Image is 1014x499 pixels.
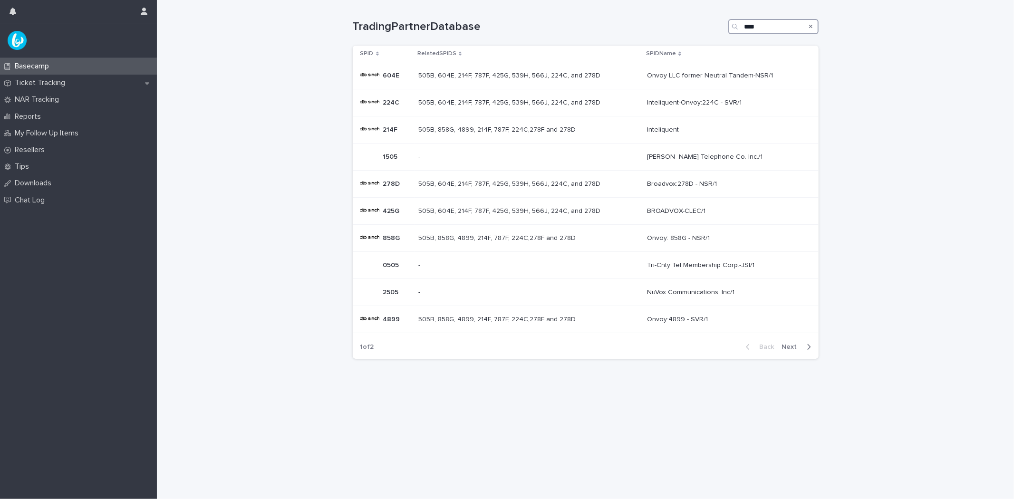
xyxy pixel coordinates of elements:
p: Resellers [11,145,52,154]
p: 505B, 858G, 4899, 214F, 787F, 224C,278F and 278D [418,314,578,324]
p: Downloads [11,179,59,188]
tr: 05050505 -- Tri-Cnty Tel Membership Corp.-JSI/1Tri-Cnty Tel Membership Corp.-JSI/1 [353,252,819,279]
p: 505B, 858G, 4899, 214F, 787F, 224C,278F and 278D [418,232,578,242]
p: NuVox Communications, Inc/1 [647,287,736,297]
p: 425G [383,205,402,215]
p: 505B, 604E, 214F, 787F, 425G, 539H, 566J, 224C, and 278D [418,205,602,215]
p: 278D [383,178,402,188]
span: Back [754,344,774,350]
p: Broadvox:278D - NSR/1 [647,178,719,188]
tr: 15051505 -- [PERSON_NAME] Telephone Co. Inc./1[PERSON_NAME] Telephone Co. Inc./1 [353,144,819,171]
p: [PERSON_NAME] Telephone Co. Inc./1 [647,151,764,161]
tr: 214F214F 505B, 858G, 4899, 214F, 787F, 224C,278F and 278D505B, 858G, 4899, 214F, 787F, 224C,278F ... [353,116,819,144]
p: NAR Tracking [11,95,67,104]
p: 505B, 858G, 4899, 214F, 787F, 224C,278F and 278D [418,124,578,134]
p: 1505 [383,151,400,161]
p: Ticket Tracking [11,78,73,87]
p: Inteliquent [647,124,681,134]
p: 505B, 604E, 214F, 787F, 425G, 539H, 566J, 224C, and 278D [418,97,602,107]
p: Chat Log [11,196,52,205]
tr: 858G858G 505B, 858G, 4899, 214F, 787F, 224C,278F and 278D505B, 858G, 4899, 214F, 787F, 224C,278F ... [353,225,819,252]
p: My Follow Up Items [11,129,86,138]
p: 0505 [383,259,401,269]
tr: 425G425G 505B, 604E, 214F, 787F, 425G, 539H, 566J, 224C, and 278D505B, 604E, 214F, 787F, 425G, 53... [353,198,819,225]
tr: 48994899 505B, 858G, 4899, 214F, 787F, 224C,278F and 278D505B, 858G, 4899, 214F, 787F, 224C,278F ... [353,306,819,333]
p: BROADVOX-CLEC/1 [647,205,707,215]
p: Inteliquent-Onvoy:224C - SVR/1 [647,97,744,107]
button: Back [738,343,778,351]
p: 224C [383,97,402,107]
button: Next [778,343,819,351]
p: Basecamp [11,62,57,71]
p: - [418,259,422,269]
tr: 278D278D 505B, 604E, 214F, 787F, 425G, 539H, 566J, 224C, and 278D505B, 604E, 214F, 787F, 425G, 53... [353,171,819,198]
tr: 604E604E 505B, 604E, 214F, 787F, 425G, 539H, 566J, 224C, and 278D505B, 604E, 214F, 787F, 425G, 53... [353,62,819,89]
tr: 25052505 -- NuVox Communications, Inc/1NuVox Communications, Inc/1 [353,279,819,306]
tr: 224C224C 505B, 604E, 214F, 787F, 425G, 539H, 566J, 224C, and 278D505B, 604E, 214F, 787F, 425G, 53... [353,89,819,116]
p: Onvoy:4899 - SVR/1 [647,314,710,324]
p: - [418,151,422,161]
p: Onvoy: 858G - NSR/1 [647,232,712,242]
p: Tri-Cnty Tel Membership Corp.-JSI/1 [647,259,756,269]
p: 505B, 604E, 214F, 787F, 425G, 539H, 566J, 224C, and 278D [418,70,602,80]
span: Next [782,344,803,350]
p: 2505 [383,287,401,297]
p: Tips [11,162,37,171]
img: UPKZpZA3RCu7zcH4nw8l [8,31,27,50]
p: Reports [11,112,48,121]
p: 4899 [383,314,402,324]
p: 858G [383,232,402,242]
p: - [418,287,422,297]
p: 604E [383,70,402,80]
p: Onvoy LLC former Neutral Tandem-NSR/1 [647,70,775,80]
p: 1 of 2 [353,336,382,359]
p: 214F [383,124,400,134]
p: SPID [360,48,374,59]
input: Search [728,19,819,34]
p: RelatedSPIDS [417,48,456,59]
h1: TradingPartnerDatabase [353,20,724,34]
p: 505B, 604E, 214F, 787F, 425G, 539H, 566J, 224C, and 278D [418,178,602,188]
p: SPIDName [646,48,676,59]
